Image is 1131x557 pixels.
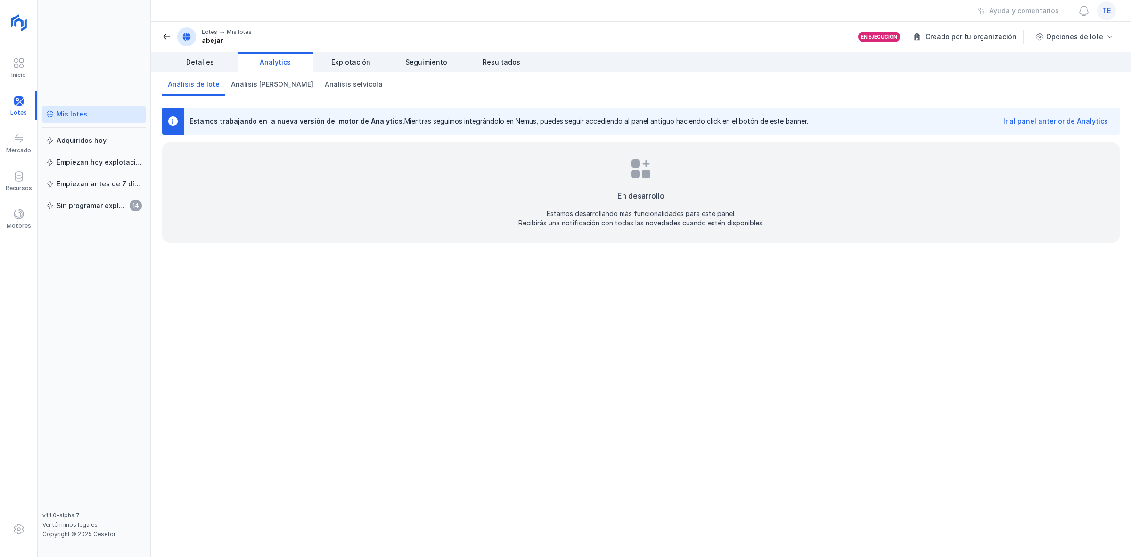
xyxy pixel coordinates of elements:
[42,132,146,149] a: Adquiridos hoy
[130,200,142,211] span: 14
[331,58,370,67] span: Explotación
[405,58,447,67] span: Seguimiento
[202,36,252,45] div: abejar
[42,106,146,123] a: Mis lotes
[7,222,31,230] div: Motores
[57,179,142,189] div: Empiezan antes de 7 días
[547,209,736,218] div: Estamos desarrollando más funcionalidades para este panel.
[11,71,26,79] div: Inicio
[861,33,897,40] div: En ejecución
[168,80,220,89] span: Análisis de lote
[57,201,127,210] div: Sin programar explotación
[189,117,404,125] span: Estamos trabajando en la nueva versión del motor de Analytics.
[227,28,252,36] div: Mis lotes
[1102,6,1111,16] span: te
[260,58,291,67] span: Analytics
[42,154,146,171] a: Empiezan hoy explotación
[231,80,313,89] span: Análisis [PERSON_NAME]
[42,197,146,214] a: Sin programar explotación14
[162,72,225,96] a: Análisis de lote
[42,521,98,528] a: Ver términos legales
[483,58,520,67] span: Resultados
[313,52,388,72] a: Explotación
[913,30,1025,44] div: Creado por tu organización
[238,52,313,72] a: Analytics
[972,3,1065,19] button: Ayuda y comentarios
[42,175,146,192] a: Empiezan antes de 7 días
[57,136,107,145] div: Adquiridos hoy
[319,72,388,96] a: Análisis selvícola
[6,184,32,192] div: Recursos
[202,28,217,36] div: Lotes
[42,531,146,538] div: Copyright © 2025 Cesefor
[225,72,319,96] a: Análisis [PERSON_NAME]
[388,52,464,72] a: Seguimiento
[518,218,764,228] div: Recibirás una notificación con todas las novedades cuando estén disponibles.
[1046,32,1103,42] div: Opciones de lote
[189,116,808,126] div: Mientras seguimos integrándolo en Nemus, puedes seguir accediendo al panel antiguo haciendo click...
[997,113,1114,129] button: Ir al panel anterior de Analytics
[325,80,383,89] span: Análisis selvícola
[162,52,238,72] a: Detalles
[57,109,87,119] div: Mis lotes
[989,6,1059,16] div: Ayuda y comentarios
[1003,116,1108,126] div: Ir al panel anterior de Analytics
[617,190,664,201] div: En desarrollo
[57,158,142,167] div: Empiezan hoy explotación
[186,58,214,67] span: Detalles
[7,11,31,34] img: logoRight.svg
[464,52,539,72] a: Resultados
[6,147,31,154] div: Mercado
[42,512,146,519] div: v1.1.0-alpha.7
